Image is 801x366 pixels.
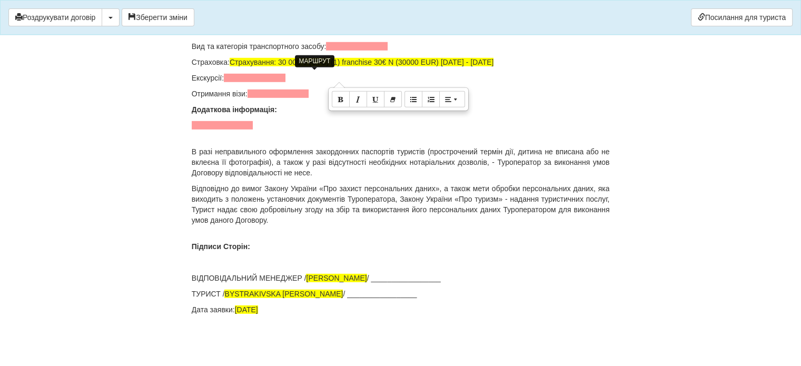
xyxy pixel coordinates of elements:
button: Нумерований список (CTRL+SHIFT+NUM8) [422,91,440,107]
div: МАРШРУТ [295,55,335,67]
button: Маркований список (CTRL+SHIFT+NUM7) [404,91,422,107]
p: Відповідно до вимог Закону України «Про захист персональних даних», а також мети обробки персонал... [192,183,610,225]
p: Вид та категорія транспортного засобу: [192,41,610,52]
p: ВІДПОВІДАЛЬНИЙ МЕНЕДЖЕР / / _________________ [192,273,610,283]
p: Страховка: [192,57,610,67]
p: В разі неправильного оформлення закордонних паспортів туристів (прострочений термін дії, дитина н... [192,146,610,178]
p: Екскурсії: [192,73,610,83]
a: Посилання для туриста [691,8,793,26]
p: Дата заявки: [192,304,610,315]
button: Напівжирний (CTRL+B) [332,91,350,107]
span: [PERSON_NAME] [306,274,367,282]
button: Курсив (CTRL+I) [349,91,367,107]
b: Підписи Сторін: [192,242,250,251]
b: Додаткова інформація: [192,105,277,114]
button: Прибрати стилі шрифту (CTRL+\) [384,91,402,107]
button: Зберегти зміни [122,8,194,26]
span: [DATE] [235,305,258,314]
button: Параграф [439,91,465,107]
p: Отримання візи: [192,88,610,99]
p: ТУРИСТ / / _________________ [192,289,610,299]
button: Роздрукувати договір [8,8,102,26]
span: Страхування: 30 000 € (ЄТС) (1) franchise 30€ N (30000 EUR) [DATE] - [DATE] [230,58,493,66]
button: Підкреслений (CTRL+U) [367,91,384,107]
span: BYSTRAKIVSKA [PERSON_NAME] [224,290,343,298]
